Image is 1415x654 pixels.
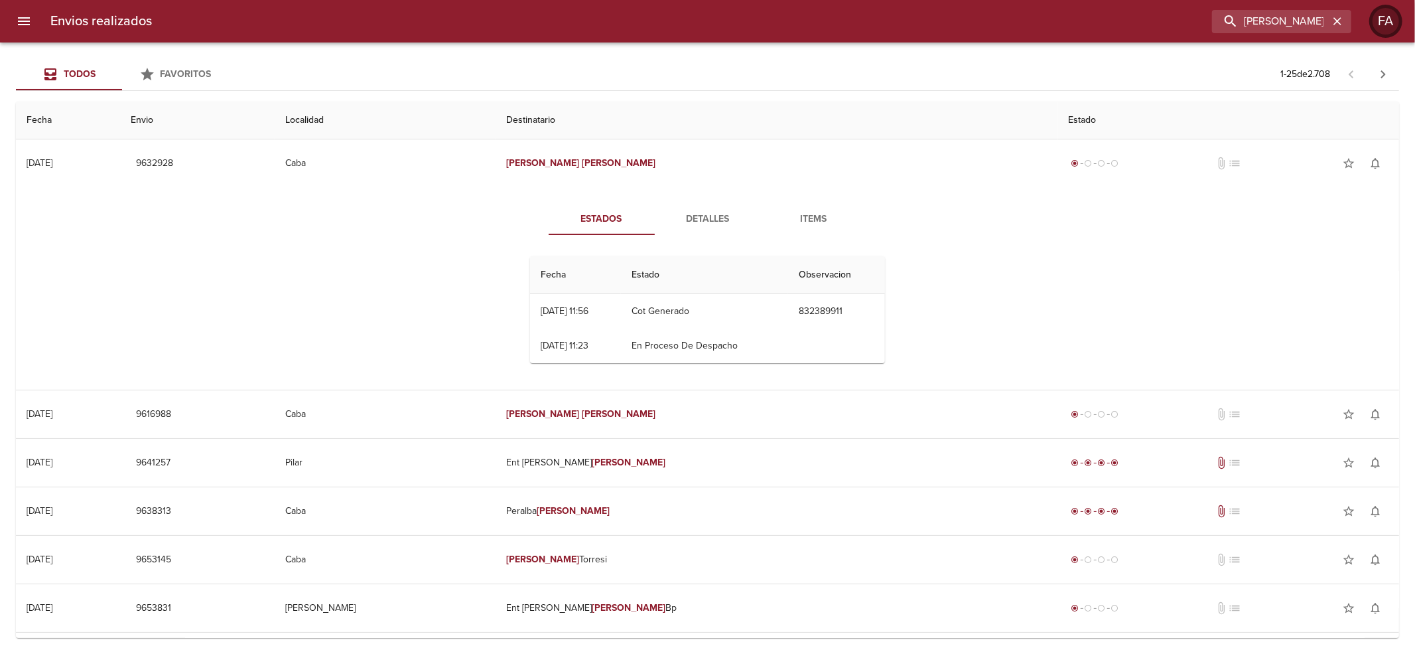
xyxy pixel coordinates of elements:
[27,602,52,613] div: [DATE]
[131,499,176,524] button: 9638313
[1342,456,1355,469] span: star_border
[1362,401,1388,428] button: Activar notificaciones
[1229,602,1242,615] span: No tiene pedido asociado
[136,406,171,423] span: 9616988
[1229,505,1242,518] span: No tiene pedido asociado
[788,294,885,329] td: 832389911
[131,451,176,475] button: 9641257
[592,457,666,468] em: [PERSON_NAME]
[1369,456,1382,469] span: notifications_none
[1362,150,1388,177] button: Activar notificaciones
[1069,456,1122,469] div: Entregado
[1215,602,1229,615] span: No tiene documentos adjuntos
[1111,410,1119,418] span: radio_button_unchecked
[131,596,176,621] button: 9653831
[1362,450,1388,476] button: Activar notificaciones
[1111,159,1119,167] span: radio_button_unchecked
[1369,602,1382,615] span: notifications_none
[1212,10,1329,33] input: buscar
[663,211,753,228] span: Detalles
[1069,408,1122,421] div: Generado
[1229,408,1242,421] span: No tiene pedido asociado
[1098,507,1106,515] span: radio_button_checked
[496,439,1058,487] td: Ent [PERSON_NAME]
[1098,604,1106,612] span: radio_button_unchecked
[1215,553,1229,566] span: No tiene documentos adjuntos
[1335,595,1362,621] button: Agregar a favoritos
[1098,159,1106,167] span: radio_button_unchecked
[275,536,496,584] td: Caba
[582,408,656,420] em: [PERSON_NAME]
[1335,450,1362,476] button: Agregar a favoritos
[1362,498,1388,525] button: Activar notificaciones
[1280,68,1330,81] p: 1 - 25 de 2.708
[496,536,1058,584] td: Torresi
[136,600,171,617] span: 9653831
[275,584,496,632] td: [PERSON_NAME]
[131,402,176,427] button: 9616988
[131,151,178,176] button: 9632928
[541,340,588,351] div: [DATE] 11:23
[541,305,588,317] div: [DATE] 11:56
[27,157,52,169] div: [DATE]
[621,256,788,294] th: Estado
[27,505,52,517] div: [DATE]
[621,329,788,363] td: En Proceso De Despacho
[1085,459,1093,467] span: radio_button_checked
[537,505,610,517] em: [PERSON_NAME]
[1335,67,1367,80] span: Pagina anterior
[120,102,275,139] th: Envio
[1373,8,1399,35] div: FA
[1229,456,1242,469] span: No tiene pedido asociado
[1342,408,1355,421] span: star_border
[1369,553,1382,566] span: notifications_none
[161,68,212,80] span: Favoritos
[621,294,788,329] td: Cot Generado
[275,139,496,187] td: Caba
[64,68,96,80] span: Todos
[582,157,656,169] em: [PERSON_NAME]
[1111,507,1119,515] span: radio_button_checked
[496,487,1058,535] td: Peralba
[275,439,496,487] td: Pilar
[1071,410,1079,418] span: radio_button_checked
[27,408,52,420] div: [DATE]
[496,584,1058,632] td: Ent [PERSON_NAME] Bp
[1071,507,1079,515] span: radio_button_checked
[136,155,173,172] span: 9632928
[1069,505,1122,518] div: Entregado
[1362,595,1388,621] button: Activar notificaciones
[769,211,859,228] span: Items
[27,554,52,565] div: [DATE]
[16,58,228,90] div: Tabs Envios
[1071,604,1079,612] span: radio_button_checked
[1215,505,1229,518] span: Tiene documentos adjuntos
[549,203,867,235] div: Tabs detalle de guia
[1085,604,1093,612] span: radio_button_unchecked
[27,457,52,468] div: [DATE]
[1071,159,1079,167] span: radio_button_checked
[131,548,176,572] button: 9653145
[506,554,580,565] em: [PERSON_NAME]
[1085,507,1093,515] span: radio_button_checked
[1369,408,1382,421] span: notifications_none
[1215,456,1229,469] span: Tiene documentos adjuntos
[1111,556,1119,564] span: radio_button_unchecked
[16,102,120,139] th: Fecha
[1069,553,1122,566] div: Generado
[1085,159,1093,167] span: radio_button_unchecked
[1362,546,1388,573] button: Activar notificaciones
[1342,553,1355,566] span: star_border
[1342,157,1355,170] span: star_border
[1058,102,1399,139] th: Estado
[1111,604,1119,612] span: radio_button_unchecked
[136,455,170,471] span: 9641257
[1229,553,1242,566] span: No tiene pedido asociado
[1071,556,1079,564] span: radio_button_checked
[1369,157,1382,170] span: notifications_none
[1098,459,1106,467] span: radio_button_checked
[136,552,171,568] span: 9653145
[530,256,621,294] th: Fecha
[496,102,1058,139] th: Destinatario
[1215,157,1229,170] span: No tiene documentos adjuntos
